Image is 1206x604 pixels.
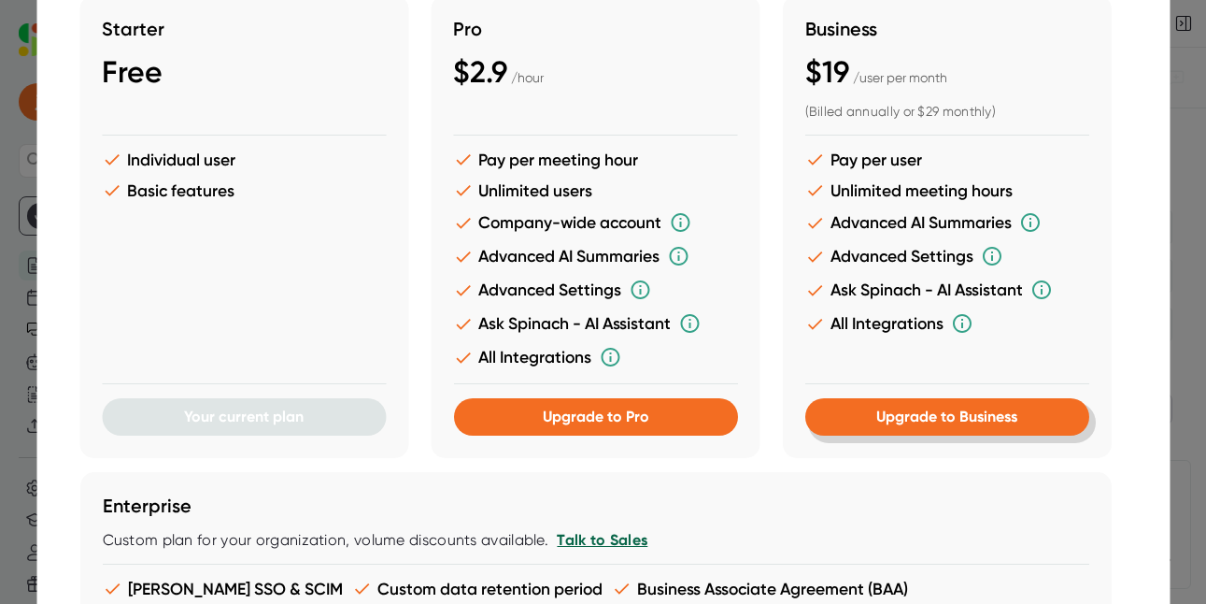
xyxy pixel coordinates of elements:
li: Unlimited meeting hours [804,180,1088,200]
h3: Enterprise [102,495,1088,517]
a: Talk to Sales [557,531,647,549]
button: Upgrade to Business [804,398,1088,436]
h3: Pro [453,18,737,40]
div: Custom plan for your organization, volume discounts available. [102,531,1088,550]
li: Ask Spinach - AI Assistant [453,312,737,335]
li: Pay per user [804,150,1088,169]
h3: Business [804,18,1088,40]
span: Upgrade to Business [876,408,1017,425]
li: Business Associate Agreement (BAA) [611,579,907,598]
span: / hour [511,70,544,85]
button: Your current plan [102,398,386,436]
span: $2.9 [453,54,507,90]
li: Custom data retention period [351,579,602,598]
h3: Starter [102,18,386,40]
span: $19 [804,54,848,90]
div: (Billed annually or $29 monthly) [804,104,1088,121]
li: Advanced AI Summaries [804,211,1088,234]
li: Company-wide account [453,211,737,234]
span: / user per month [852,70,946,85]
span: Your current plan [184,408,304,425]
li: Advanced Settings [804,245,1088,267]
span: Upgrade to Pro [542,408,648,425]
span: Free [102,54,163,90]
li: Basic features [102,180,386,200]
li: All Integrations [453,346,737,368]
li: [PERSON_NAME] SSO & SCIM [102,579,342,598]
li: Ask Spinach - AI Assistant [804,279,1088,301]
li: All Integrations [804,312,1088,335]
li: Advanced Settings [453,279,737,301]
li: Pay per meeting hour [453,150,737,169]
li: Individual user [102,150,386,169]
li: Advanced AI Summaries [453,245,737,267]
button: Upgrade to Pro [453,398,737,436]
li: Unlimited users [453,180,737,200]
